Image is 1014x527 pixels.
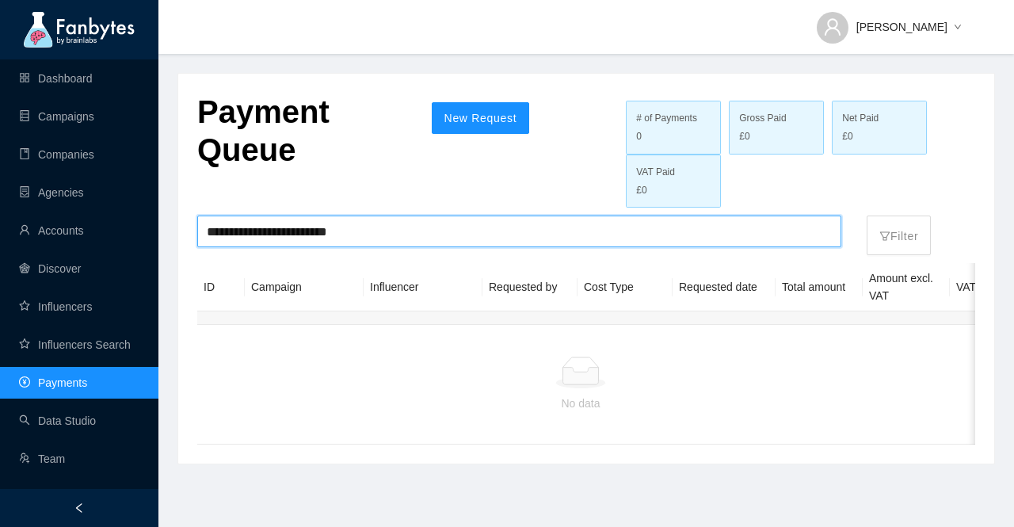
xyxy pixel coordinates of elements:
[823,17,842,36] span: user
[210,395,951,412] div: No data
[636,111,711,126] div: # of Payments
[636,183,646,198] span: £0
[879,231,890,242] span: filter
[19,224,84,237] a: userAccounts
[954,23,962,32] span: down
[879,220,918,245] p: Filter
[432,102,530,134] button: New Request
[19,376,87,389] a: pay-circlePayments
[856,18,947,36] span: [PERSON_NAME]
[482,263,578,311] th: Requested by
[19,148,94,161] a: bookCompanies
[364,263,482,311] th: Influencer
[19,300,92,313] a: starInfluencers
[578,263,673,311] th: Cost Type
[739,111,814,126] div: Gross Paid
[74,502,85,514] span: left
[444,112,517,124] span: New Request
[19,110,94,123] a: databaseCampaigns
[636,165,711,180] div: VAT Paid
[863,263,950,311] th: Amount excl. VAT
[842,129,852,144] span: £0
[197,263,245,311] th: ID
[19,186,84,199] a: containerAgencies
[19,72,93,85] a: appstoreDashboard
[19,453,65,465] a: usergroup-addTeam
[804,8,974,33] button: [PERSON_NAME]down
[19,338,131,351] a: starInfluencers Search
[867,216,931,255] button: filterFilter
[197,93,408,176] p: Payment Queue
[739,129,749,144] span: £0
[245,263,364,311] th: Campaign
[776,263,863,311] th: Total amount
[19,414,96,427] a: searchData Studio
[19,262,81,275] a: radar-chartDiscover
[842,111,917,126] div: Net Paid
[673,263,776,311] th: Requested date
[636,131,642,142] span: 0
